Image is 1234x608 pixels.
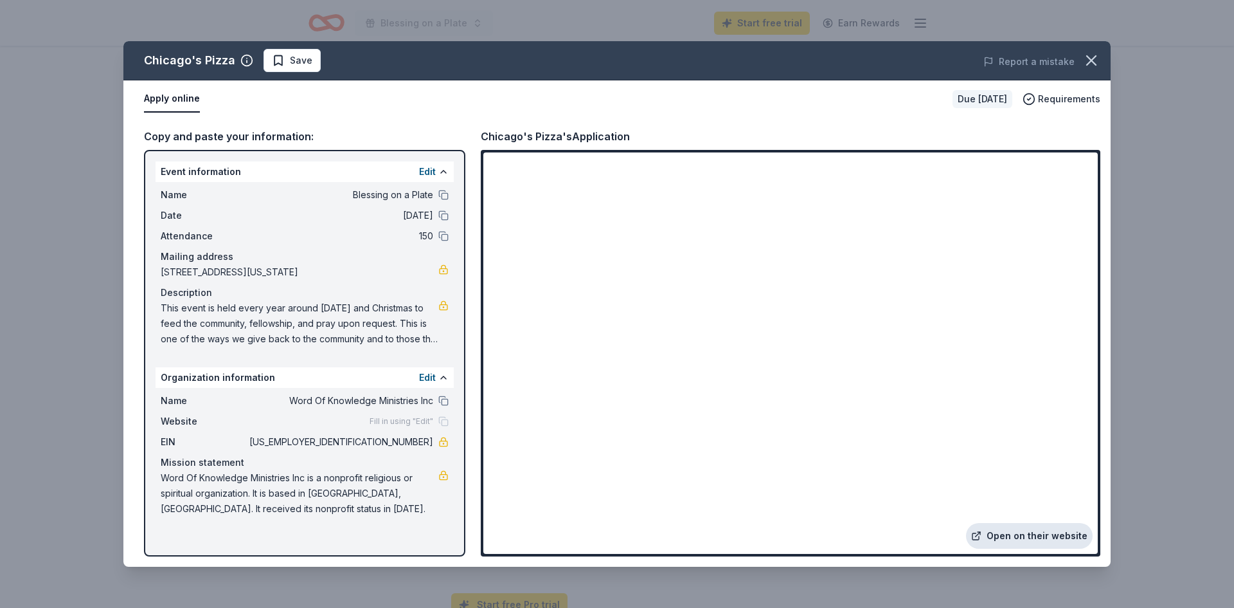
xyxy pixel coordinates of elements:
[161,187,247,203] span: Name
[161,470,438,517] span: Word Of Knowledge Ministries Inc is a nonprofit religious or spiritual organization. It is based ...
[156,367,454,388] div: Organization information
[1023,91,1100,107] button: Requirements
[161,434,247,450] span: EIN
[156,161,454,182] div: Event information
[144,50,235,71] div: Chicago's Pizza
[264,49,321,72] button: Save
[247,187,433,203] span: Blessing on a Plate
[983,54,1075,69] button: Report a mistake
[966,523,1093,549] a: Open on their website
[161,393,247,409] span: Name
[481,128,630,145] div: Chicago's Pizza's Application
[161,414,247,429] span: Website
[247,434,433,450] span: [US_EMPLOYER_IDENTIFICATION_NUMBER]
[370,416,433,427] span: Fill in using "Edit"
[290,53,312,68] span: Save
[419,370,436,385] button: Edit
[247,208,433,223] span: [DATE]
[161,285,449,300] div: Description
[161,455,449,470] div: Mission statement
[144,86,200,113] button: Apply online
[247,393,433,409] span: Word Of Knowledge Ministries Inc
[419,164,436,180] button: Edit
[161,249,449,264] div: Mailing address
[161,300,438,347] span: This event is held every year around [DATE] and Christmas to feed the community, fellowship, and ...
[952,90,1012,108] div: Due [DATE]
[1038,91,1100,107] span: Requirements
[161,264,438,280] span: [STREET_ADDRESS][US_STATE]
[144,128,465,145] div: Copy and paste your information:
[161,228,247,244] span: Attendance
[161,208,247,223] span: Date
[247,228,433,244] span: 150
